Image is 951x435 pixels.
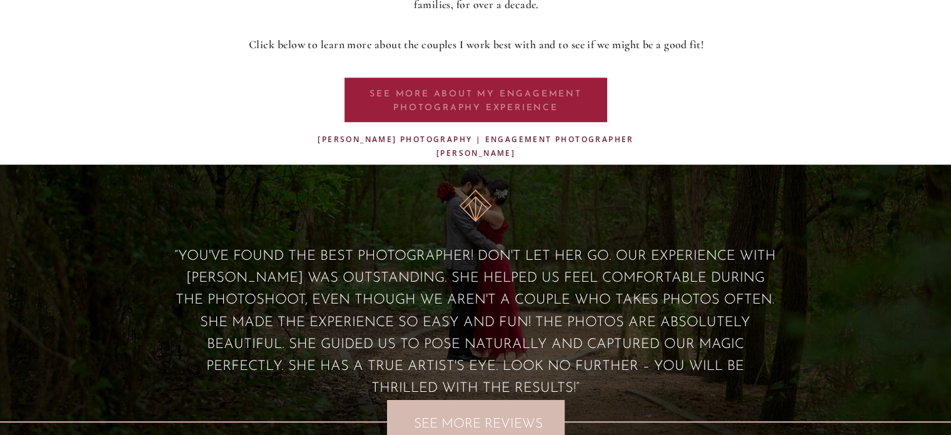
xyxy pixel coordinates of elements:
[359,88,593,112] a: SEE MORE ABOUT my ENGAGEMENT PHOTOGRAPHY EXPERIENCE
[173,245,778,382] p: “You've found the best photographer! Don't let her go. Our experience with [PERSON_NAME] was outs...
[291,133,661,147] h2: [PERSON_NAME] Photography | engagement photographer [PERSON_NAME]
[407,417,550,427] a: SEE MORE REVIEWS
